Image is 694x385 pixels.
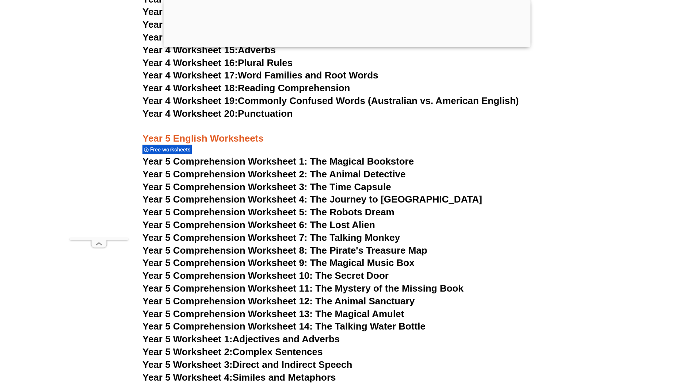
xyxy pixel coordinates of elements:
a: Year 5 Comprehension Worksheet 9: The Magical Music Box [142,257,415,268]
a: Year 4 Worksheet 14:Writing Compound Words [142,32,355,43]
a: Year 5 Comprehension Worksheet 5: The Robots Dream [142,207,394,217]
a: Year 5 Comprehension Worksheet 12: The Animal Sanctuary [142,296,415,307]
span: Year 5 Worksheet 2: [142,346,233,357]
span: Year 4 Worksheet 15: [142,45,238,55]
span: Year 4 Worksheet 17: [142,70,238,81]
span: Year 4 Worksheet 18: [142,82,238,93]
iframe: Advertisement [70,19,128,238]
a: Year 4 Worksheet 15:Adverbs [142,45,276,55]
a: Year 4 Worksheet 18:Reading Comprehension [142,82,350,93]
span: Year 5 Worksheet 3: [142,359,233,370]
div: Free worksheets [142,145,192,154]
a: Year 5 Comprehension Worksheet 10: The Secret Door [142,270,389,281]
a: Year 5 Comprehension Worksheet 14: The Talking Water Bottle [142,321,426,332]
span: Year 4 Worksheet 20: [142,108,238,119]
iframe: Chat Widget [572,303,694,385]
h3: Year 5 English Worksheets [142,120,552,145]
a: Year 4 Worksheet 17:Word Families and Root Words [142,70,378,81]
a: Year 4 Worksheet 20:Punctuation [142,108,293,119]
a: Year 5 Comprehension Worksheet 8: The Pirate's Treasure Map [142,245,427,256]
a: Year 5 Comprehension Worksheet 6: The Lost Alien [142,219,375,230]
a: Year 4 Worksheet 13:Suffixes and Prefixes [142,19,334,30]
a: Year 5 Comprehension Worksheet 2: The Animal Detective [142,169,406,180]
a: Year 5 Worksheet 3:Direct and Indirect Speech [142,359,352,370]
a: Year 4 Worksheet 16:Plural Rules [142,57,293,68]
span: Year 5 Worksheet 1: [142,334,233,344]
span: Year 4 Worksheet 13: [142,19,238,30]
a: Year 5 Comprehension Worksheet 7: The Talking Monkey [142,232,400,243]
a: Year 5 Worksheet 2:Complex Sentences [142,346,323,357]
span: Year 4 Worksheet 14: [142,32,238,43]
span: Free worksheets [150,146,193,153]
a: Year 4 Worksheet 19:Commonly Confused Words (Australian vs. American English) [142,95,519,106]
span: Year 4 Worksheet 16: [142,57,238,68]
span: Year 5 Worksheet 4: [142,372,233,383]
a: Year 4 Worksheet 12:Direct and Indirect Speech [142,6,358,17]
span: Year 4 Worksheet 12: [142,6,238,17]
a: Year 5 Comprehension Worksheet 1: The Magical Bookstore [142,156,414,167]
a: Year 5 Worksheet 4:Similes and Metaphors [142,372,336,383]
span: Year 4 Worksheet 19: [142,95,238,106]
a: Year 5 Comprehension Worksheet 11: The Mystery of the Missing Book [142,283,464,294]
a: Year 5 Comprehension Worksheet 4: The Journey to [GEOGRAPHIC_DATA] [142,194,482,205]
a: Year 5 Comprehension Worksheet 3: The Time Capsule [142,181,391,192]
a: Year 5 Comprehension Worksheet 13: The Magical Amulet [142,308,404,319]
a: Year 5 Worksheet 1:Adjectives and Adverbs [142,334,340,344]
